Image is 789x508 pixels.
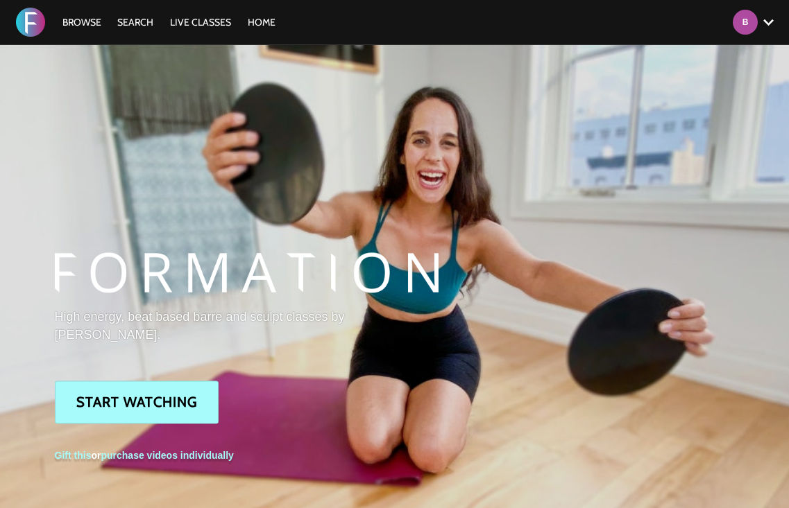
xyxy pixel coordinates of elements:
[101,450,233,462] a: purchase videos individually
[56,16,108,28] a: Browse
[110,16,160,28] a: Search
[56,15,283,29] nav: Primary
[55,380,219,423] a: Start Watching
[241,16,282,28] a: HOME
[163,16,238,28] a: LIVE CLASSES
[55,450,92,462] a: Gift this
[55,308,439,344] p: High energy, beat based barre and sculpt classes by [PERSON_NAME].
[55,450,234,462] span: or
[55,252,439,292] img: FORMATION
[16,8,45,37] img: FORMATION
